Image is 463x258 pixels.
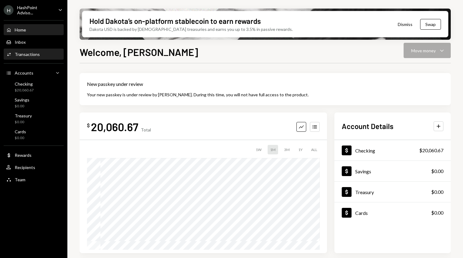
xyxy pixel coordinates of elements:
[15,113,32,118] div: Treasury
[4,174,64,185] a: Team
[17,5,53,15] div: HashPoint Adviso...
[80,46,198,58] h1: Welcome, [PERSON_NAME]
[87,80,443,88] div: New passkey under review
[4,127,64,142] a: Cards$0.00
[15,104,29,109] div: $0.00
[296,145,305,154] div: 1Y
[355,210,368,216] div: Cards
[420,19,441,30] button: Swap
[15,120,32,125] div: $0.00
[282,145,292,154] div: 3M
[89,26,293,32] div: Dakota USD is backed by [DEMOGRAPHIC_DATA] treasuries and earns you up to 3.5% in passive rewards.
[15,165,35,170] div: Recipients
[334,161,451,181] a: Savings$0.00
[15,39,26,45] div: Inbox
[390,17,420,31] button: Dismiss
[15,153,32,158] div: Rewards
[431,188,443,196] div: $0.00
[309,145,320,154] div: ALL
[4,36,64,47] a: Inbox
[15,81,34,87] div: Checking
[15,88,34,93] div: $20,060.67
[4,111,64,126] a: Treasury$0.00
[4,67,64,78] a: Accounts
[253,145,264,154] div: 1W
[334,182,451,202] a: Treasury$0.00
[89,16,261,26] div: Hold Dakota’s on-platform stablecoin to earn rewards
[355,168,371,174] div: Savings
[15,70,33,76] div: Accounts
[87,91,443,98] div: Your new passkey is under review by [PERSON_NAME]. During this time, you will not have full acces...
[4,149,64,160] a: Rewards
[268,145,278,154] div: 1M
[355,148,375,153] div: Checking
[15,27,26,32] div: Home
[355,189,374,195] div: Treasury
[431,168,443,175] div: $0.00
[4,24,64,35] a: Home
[15,177,25,182] div: Team
[15,52,40,57] div: Transactions
[4,162,64,173] a: Recipients
[334,140,451,160] a: Checking$20,060.67
[4,49,64,60] a: Transactions
[15,129,26,134] div: Cards
[141,127,151,132] div: Total
[4,5,13,15] div: H
[431,209,443,216] div: $0.00
[4,79,64,94] a: Checking$20,060.67
[334,202,451,223] a: Cards$0.00
[91,120,138,134] div: 20,060.67
[342,121,393,131] h2: Account Details
[87,122,90,128] div: $
[419,147,443,154] div: $20,060.67
[15,97,29,102] div: Savings
[15,135,26,141] div: $0.00
[4,95,64,110] a: Savings$0.00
